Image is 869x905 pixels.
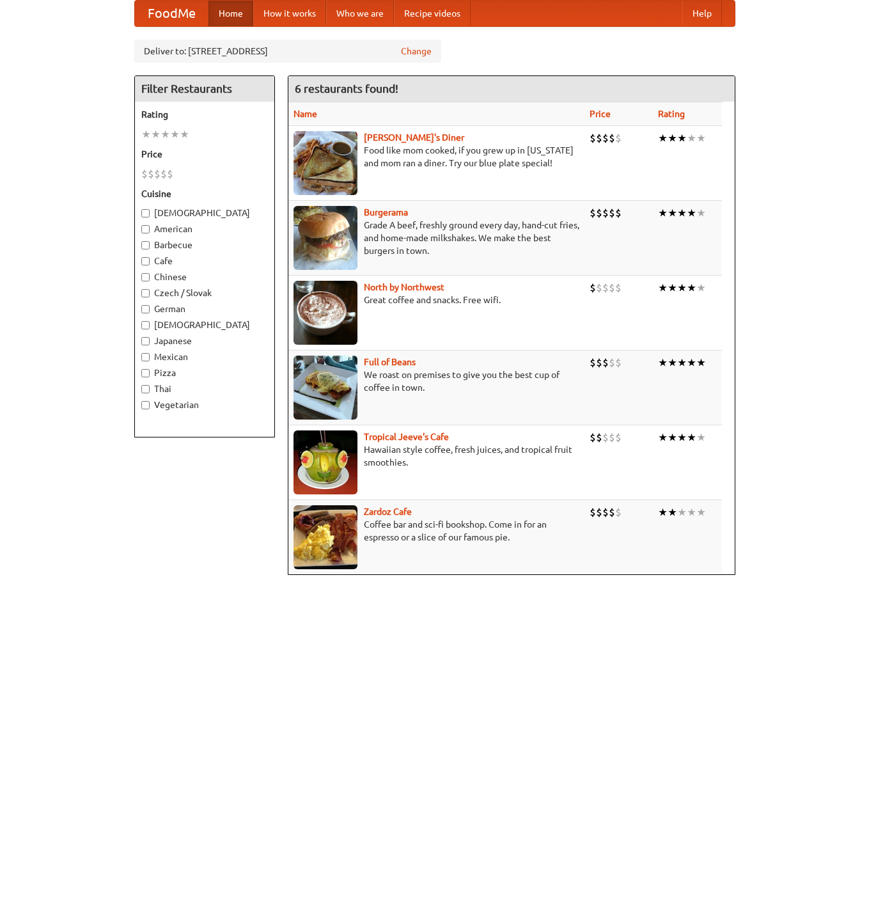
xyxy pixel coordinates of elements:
[294,356,357,420] img: beans.jpg
[295,83,398,95] ng-pluralize: 6 restaurants found!
[696,281,706,295] li: ★
[141,225,150,233] input: American
[609,356,615,370] li: $
[154,167,160,181] li: $
[677,505,687,519] li: ★
[602,356,609,370] li: $
[590,505,596,519] li: $
[658,131,668,145] li: ★
[141,223,268,235] label: American
[294,505,357,569] img: zardoz.jpg
[602,281,609,295] li: $
[294,144,579,169] p: Food like mom cooked, if you grew up in [US_STATE] and mom ran a diner. Try our blue plate special!
[294,206,357,270] img: burgerama.jpg
[364,507,412,517] a: Zardoz Cafe
[687,505,696,519] li: ★
[141,319,268,331] label: [DEMOGRAPHIC_DATA]
[141,108,268,121] h5: Rating
[208,1,253,26] a: Home
[180,127,189,141] li: ★
[170,127,180,141] li: ★
[602,131,609,145] li: $
[677,206,687,220] li: ★
[677,131,687,145] li: ★
[294,443,579,469] p: Hawaiian style coffee, fresh juices, and tropical fruit smoothies.
[590,131,596,145] li: $
[141,303,268,315] label: German
[294,131,357,195] img: sallys.jpg
[590,206,596,220] li: $
[609,281,615,295] li: $
[294,368,579,394] p: We roast on premises to give you the best cup of coffee in town.
[682,1,722,26] a: Help
[141,353,150,361] input: Mexican
[696,505,706,519] li: ★
[596,206,602,220] li: $
[141,207,268,219] label: [DEMOGRAPHIC_DATA]
[141,382,268,395] label: Thai
[141,385,150,393] input: Thai
[696,131,706,145] li: ★
[134,40,441,63] div: Deliver to: [STREET_ADDRESS]
[294,219,579,257] p: Grade A beef, freshly ground every day, hand-cut fries, and home-made milkshakes. We make the bes...
[696,356,706,370] li: ★
[677,356,687,370] li: ★
[658,281,668,295] li: ★
[135,1,208,26] a: FoodMe
[141,271,268,283] label: Chinese
[364,282,444,292] a: North by Northwest
[609,505,615,519] li: $
[596,131,602,145] li: $
[141,334,268,347] label: Japanese
[590,281,596,295] li: $
[590,109,611,119] a: Price
[141,127,151,141] li: ★
[658,356,668,370] li: ★
[141,255,268,267] label: Cafe
[141,401,150,409] input: Vegetarian
[141,305,150,313] input: German
[364,357,416,367] a: Full of Beans
[658,430,668,445] li: ★
[148,167,154,181] li: $
[364,207,408,217] a: Burgerama
[364,132,464,143] a: [PERSON_NAME]'s Diner
[590,356,596,370] li: $
[596,356,602,370] li: $
[615,131,622,145] li: $
[394,1,471,26] a: Recipe videos
[294,281,357,345] img: north.jpg
[141,287,268,299] label: Czech / Slovak
[141,241,150,249] input: Barbecue
[135,76,274,102] h4: Filter Restaurants
[602,430,609,445] li: $
[609,430,615,445] li: $
[401,45,432,58] a: Change
[687,281,696,295] li: ★
[294,109,317,119] a: Name
[141,337,150,345] input: Japanese
[141,321,150,329] input: [DEMOGRAPHIC_DATA]
[294,294,579,306] p: Great coffee and snacks. Free wifi.
[141,289,150,297] input: Czech / Slovak
[596,281,602,295] li: $
[167,167,173,181] li: $
[141,273,150,281] input: Chinese
[141,187,268,200] h5: Cuisine
[141,257,150,265] input: Cafe
[596,430,602,445] li: $
[141,366,268,379] label: Pizza
[668,505,677,519] li: ★
[160,127,170,141] li: ★
[596,505,602,519] li: $
[253,1,326,26] a: How it works
[615,356,622,370] li: $
[326,1,394,26] a: Who we are
[696,430,706,445] li: ★
[668,430,677,445] li: ★
[615,206,622,220] li: $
